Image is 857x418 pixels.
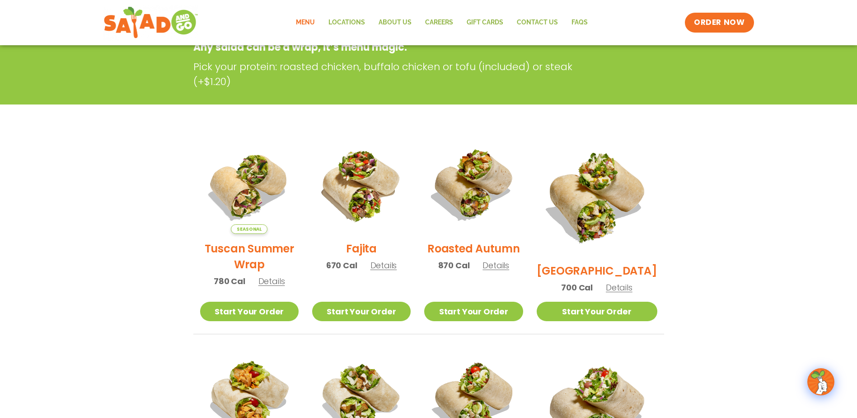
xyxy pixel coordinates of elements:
p: Any salad can be a wrap, it’s menu magic. [193,40,591,55]
span: 700 Cal [561,281,593,294]
img: Product photo for BBQ Ranch Wrap [537,135,657,256]
a: Contact Us [510,12,565,33]
span: Details [370,260,397,271]
a: Start Your Order [424,302,523,321]
p: Pick your protein: roasted chicken, buffalo chicken or tofu (included) or steak (+$1.20) [193,59,595,89]
span: Details [482,260,509,271]
span: ORDER NOW [694,17,745,28]
h2: Tuscan Summer Wrap [200,241,299,272]
a: About Us [372,12,418,33]
span: Details [606,282,632,293]
a: ORDER NOW [685,13,754,33]
span: 780 Cal [214,275,245,287]
span: Seasonal [231,224,267,234]
img: new-SAG-logo-768×292 [103,5,199,41]
a: Careers [418,12,460,33]
span: Details [258,275,285,287]
a: Locations [322,12,372,33]
h2: Roasted Autumn [427,241,520,256]
img: Product photo for Roasted Autumn Wrap [424,135,523,234]
a: Start Your Order [312,302,411,321]
h2: Fajita [346,241,377,256]
a: FAQs [565,12,595,33]
a: GIFT CARDS [460,12,510,33]
a: Start Your Order [537,302,657,321]
img: Product photo for Fajita Wrap [312,135,411,234]
h2: [GEOGRAPHIC_DATA] [537,263,657,279]
span: 670 Cal [326,259,357,271]
nav: Menu [289,12,595,33]
a: Start Your Order [200,302,299,321]
img: wpChatIcon [808,369,834,394]
span: 870 Cal [438,259,470,271]
img: Product photo for Tuscan Summer Wrap [200,135,299,234]
a: Menu [289,12,322,33]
